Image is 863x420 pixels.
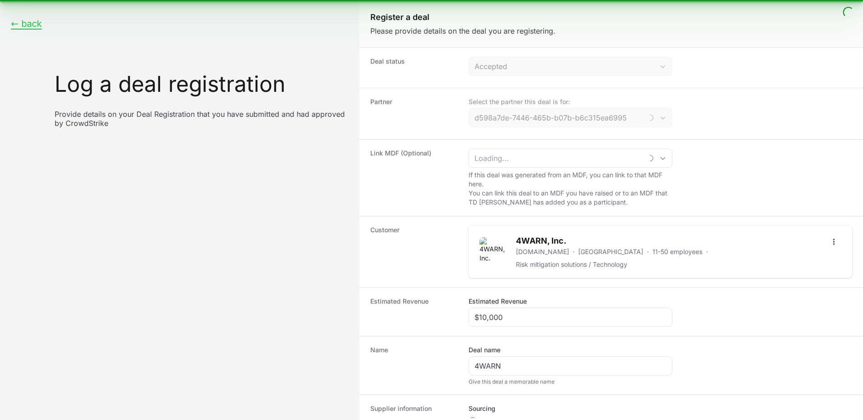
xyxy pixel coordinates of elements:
span: · [706,247,708,256]
p: 11-50 employees [652,247,702,256]
dt: Customer [370,225,458,278]
dt: Partner [370,97,458,130]
p: Provide details on your Deal Registration that you have submitted and had approved by CrowdStrike [55,110,348,128]
input: Loading... [469,109,643,127]
p: Please provide details on the deal you are registering. [370,25,852,36]
div: Open [654,109,672,127]
h1: Register a deal [370,11,852,24]
img: 4WARN, Inc. [479,237,509,266]
h2: 4WARN, Inc. [516,235,819,247]
label: Estimated Revenue [469,297,527,306]
span: · [573,247,575,256]
p: If this deal was generated from an MDF, you can link to that MDF here. You can link this deal to ... [469,170,672,207]
dt: Estimated Revenue [370,297,458,327]
button: Open options [827,235,841,249]
legend: Sourcing [469,404,495,413]
div: Accepted [474,61,654,72]
a: [DOMAIN_NAME] [516,247,569,256]
dt: Deal status [370,57,458,79]
label: Deal name [469,345,500,355]
div: Give this deal a memorable name [469,378,672,385]
dt: Name [370,345,458,385]
p: Risk mitigation solutions / Technology [516,260,627,269]
button: Accepted [469,57,672,75]
label: Select the partner this deal is for: [469,97,672,106]
input: Loading... [469,149,643,167]
button: ← back [11,18,42,30]
div: Open [654,149,672,167]
h1: Log a deal registration [55,73,348,95]
input: $ [474,312,666,323]
span: · [647,247,649,256]
p: [GEOGRAPHIC_DATA] [578,247,643,256]
dt: Link MDF (Optional) [370,149,458,207]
